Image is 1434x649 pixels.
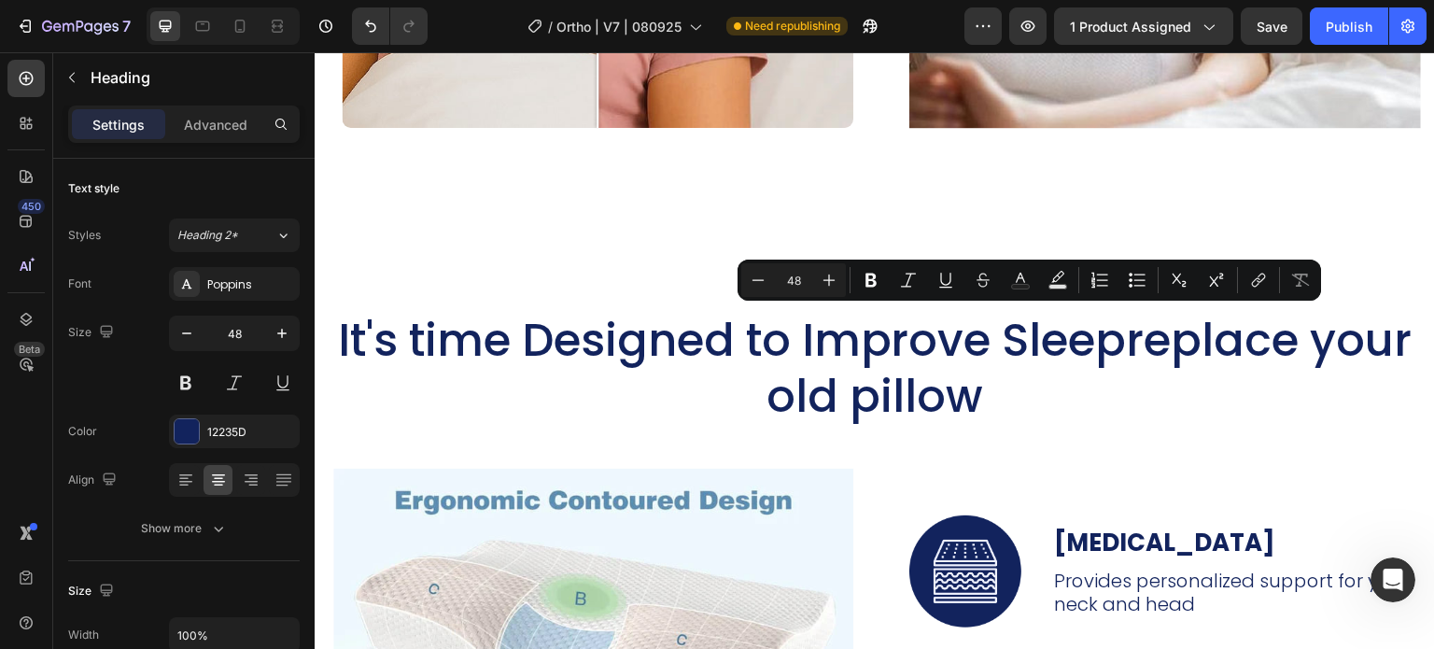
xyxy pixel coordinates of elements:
div: Publish [1326,17,1372,36]
div: We typically reply in under 30 minutes [38,255,312,275]
div: Size [68,579,118,604]
button: Show more [68,512,300,545]
img: Profile image for Alice [183,30,220,67]
button: 7 [7,7,139,45]
iframe: Design area [315,52,1434,649]
button: Messages [187,477,373,552]
a: Join community [27,377,346,412]
p: How can we help? [37,164,336,196]
img: gempages_581568797693969326-b05561be-be4f-4b2c-8c91-f63ca06843ac.png [595,463,707,575]
div: Show more [141,519,228,538]
div: Styles [68,227,101,244]
div: Width [68,627,99,643]
span: Ortho | V7 | 080925 [556,17,682,36]
button: Publish [1310,7,1388,45]
div: Join community [38,385,313,404]
img: Profile image for Liam [254,30,291,67]
iframe: Intercom live chat [1371,557,1415,602]
div: Undo/Redo [352,7,428,45]
div: Size [68,320,118,346]
div: Poppins [207,276,295,293]
button: 1 product assigned [1054,7,1233,45]
img: logo [37,40,146,61]
div: Color [68,423,97,440]
span: Save [1257,19,1287,35]
a: ❓Visit Help center [27,308,346,343]
div: Send us a message [38,235,312,255]
strong: [MEDICAL_DATA] [739,473,961,507]
div: Editor contextual toolbar [738,260,1321,301]
div: Align [68,468,120,493]
p: Advanced [184,115,247,134]
div: ❓Visit Help center [38,316,313,335]
div: Watch Youtube tutorials [38,350,313,370]
span: Home [72,524,114,537]
div: Suggest features or report bugs here. [38,473,335,492]
div: Send us a messageWe typically reply in under 30 minutes [19,219,355,290]
p: Heading [91,66,292,89]
p: Provides personalized support for your neck and head [739,517,1100,564]
div: Close [321,30,355,63]
div: 12235D [207,424,295,441]
div: Font [68,275,91,292]
div: Text style [68,180,119,197]
span: Heading 2* [177,227,238,244]
p: 7 [122,15,131,37]
button: Heading 2* [169,219,300,252]
span: 1 product assigned [1070,17,1191,36]
div: 450 [18,199,45,214]
span: Messages [248,524,313,537]
img: Profile image for Ken [218,30,256,67]
span: Need republishing [745,18,840,35]
div: Beta [14,342,45,357]
h2: 💡 Share your ideas [38,445,335,465]
a: Watch Youtube tutorials [27,343,346,377]
button: Save [1241,7,1302,45]
p: Hi there, [37,133,336,164]
p: Settings [92,115,145,134]
span: / [548,17,553,36]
